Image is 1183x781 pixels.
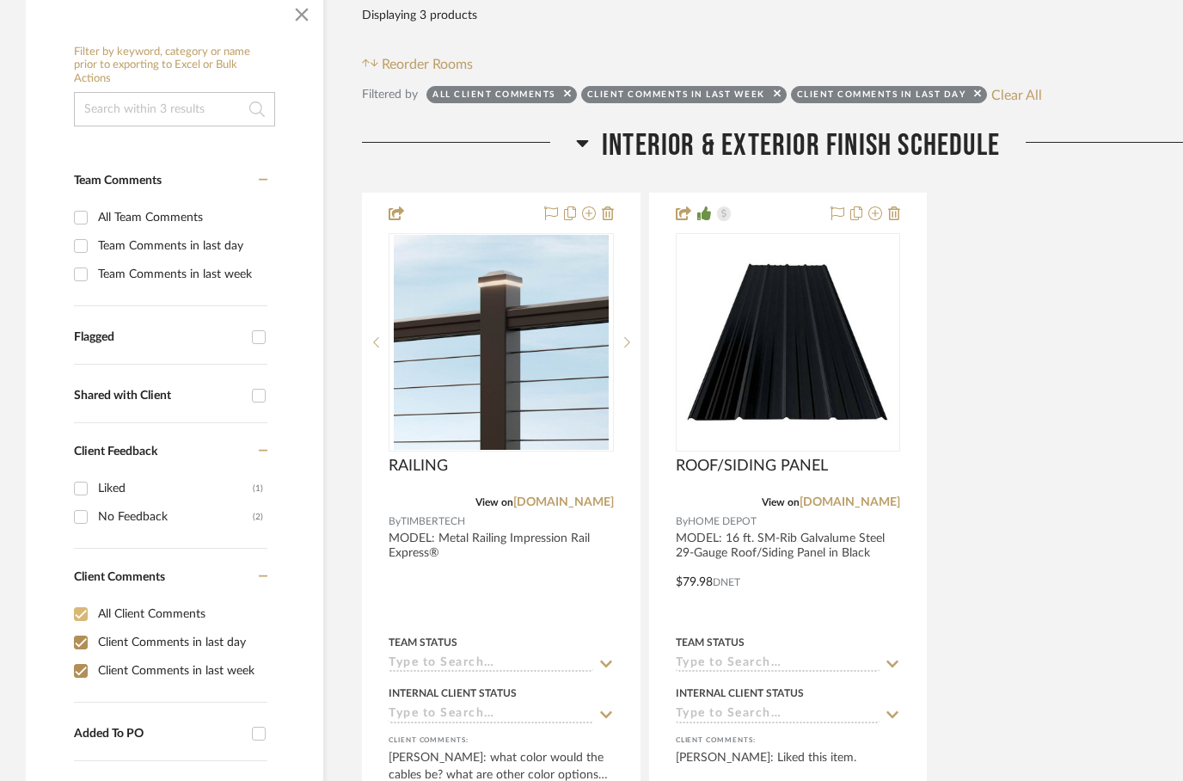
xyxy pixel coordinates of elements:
div: Flagged [74,330,243,345]
div: Client Comments in last day [797,89,966,106]
button: Clear All [991,83,1042,106]
input: Type to Search… [389,656,593,673]
span: HOME DEPOT [688,513,757,530]
div: (2) [253,503,263,531]
a: [DOMAIN_NAME] [513,496,614,508]
span: TIMBERTECH [401,513,465,530]
div: Filtered by [362,85,418,104]
div: Team Status [389,635,457,650]
div: Client Comments in last day [98,629,263,656]
div: Client Comments in last week [98,657,263,685]
div: Team Status [676,635,745,650]
span: Client Feedback [74,446,157,458]
div: All Team Comments [98,204,263,231]
div: Added To PO [74,727,243,741]
span: By [389,513,401,530]
span: ROOF/SIDING PANEL [676,457,828,476]
span: RAILING [389,457,448,476]
input: Type to Search… [389,707,593,723]
div: No Feedback [98,503,253,531]
div: All Client Comments [432,89,555,106]
div: Internal Client Status [389,686,517,701]
img: ROOF/SIDING PANEL [680,235,895,450]
button: Reorder Rooms [362,54,473,75]
input: Search within 3 results [74,92,275,126]
div: All Client Comments [98,600,263,628]
span: View on [762,497,800,507]
h6: Filter by keyword, category or name prior to exporting to Excel or Bulk Actions [74,46,275,86]
div: Liked [98,475,253,502]
div: (1) [253,475,263,502]
div: Team Comments in last week [98,261,263,288]
span: By [676,513,688,530]
input: Type to Search… [676,707,880,723]
a: [DOMAIN_NAME] [800,496,900,508]
div: Internal Client Status [676,686,804,701]
input: Type to Search… [676,656,880,673]
div: Shared with Client [74,389,243,403]
span: Client Comments [74,571,165,583]
span: Interior & Exterior Finish Schedule [602,127,1000,164]
img: RAILING [394,235,609,450]
div: Client Comments in last week [587,89,765,106]
span: View on [475,497,513,507]
span: Team Comments [74,175,162,187]
span: Reorder Rooms [382,54,473,75]
div: Team Comments in last day [98,232,263,260]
